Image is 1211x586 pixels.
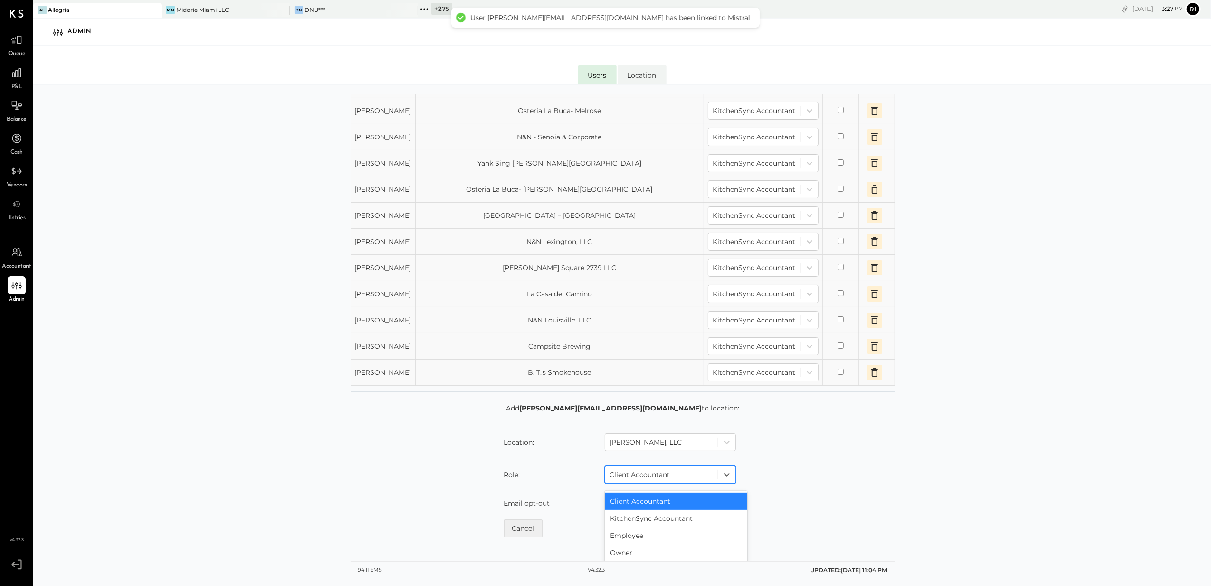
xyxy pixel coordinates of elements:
label: Location: [504,438,534,447]
div: Allegria [48,6,69,14]
td: N&N - Senoia & Corporate [415,124,704,150]
div: User [PERSON_NAME][EMAIL_ADDRESS][DOMAIN_NAME] has been linked to Mistral [470,13,750,22]
div: copy link [1120,4,1130,14]
a: P&L [0,64,33,91]
div: Employee [605,527,747,544]
div: v 4.32.3 [588,566,605,574]
td: Campsite Brewing [415,333,704,360]
td: [PERSON_NAME] [351,124,415,150]
span: UPDATED: [DATE] 11:04 PM [811,566,887,574]
a: Vendors [0,162,33,190]
td: Yank Sing [PERSON_NAME][GEOGRAPHIC_DATA] [415,150,704,176]
div: 94 items [358,566,382,574]
td: [PERSON_NAME] [351,307,415,333]
div: [DATE] [1132,4,1183,13]
td: [PERSON_NAME] [351,229,415,255]
td: N&N Lexington, LLC [415,229,704,255]
td: [PERSON_NAME] [351,360,415,386]
td: [PERSON_NAME] [351,281,415,307]
div: Client Accountant [605,493,747,510]
a: Entries [0,195,33,223]
div: Al [38,6,47,14]
div: MM [166,6,175,14]
span: Balance [7,116,27,124]
td: [GEOGRAPHIC_DATA] – [GEOGRAPHIC_DATA] [415,203,704,229]
td: [PERSON_NAME] [351,255,415,281]
div: DN [295,6,303,14]
td: [PERSON_NAME] [351,333,415,360]
td: [PERSON_NAME] [351,203,415,229]
li: Users [578,65,617,84]
a: Queue [0,31,33,59]
span: Queue [8,50,26,59]
div: + 275 [431,3,452,15]
span: Accountant [2,263,31,271]
span: Vendors [7,181,27,190]
div: Owner [605,544,747,561]
span: P&L [11,83,22,91]
span: Admin [9,295,25,304]
td: Osteria La Buca- [PERSON_NAME][GEOGRAPHIC_DATA] [415,176,704,203]
span: Cash [10,148,23,157]
td: [PERSON_NAME] Square 2739 LLC [415,255,704,281]
button: Cancel [504,519,543,537]
div: KitchenSync Accountant [605,510,747,527]
label: Email opt-out [504,498,550,508]
td: [PERSON_NAME] [351,150,415,176]
strong: [PERSON_NAME][EMAIL_ADDRESS][DOMAIN_NAME] [519,404,702,412]
span: Entries [8,214,26,223]
a: Accountant [0,244,33,271]
li: Location [618,65,667,84]
div: Midorie Miami LLC [176,6,229,14]
td: N&N Louisville, LLC [415,307,704,333]
label: Role: [504,470,520,479]
a: Balance [0,97,33,124]
td: Osteria La Buca- Melrose [415,98,704,124]
td: La Casa del Camino [415,281,704,307]
a: Admin [0,276,33,304]
td: B. T.'s Smokehouse [415,360,704,386]
div: Admin [67,24,101,39]
td: [PERSON_NAME] [351,98,415,124]
td: [PERSON_NAME] [351,176,415,203]
button: Ri [1185,1,1201,17]
a: Cash [0,129,33,157]
p: Add to location: [506,403,739,413]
